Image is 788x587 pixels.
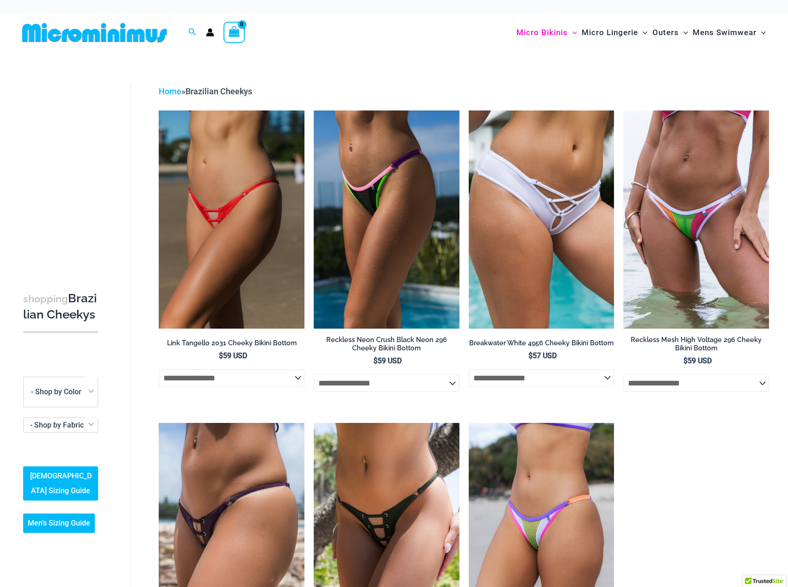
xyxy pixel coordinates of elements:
bdi: 59 USD [683,356,712,365]
a: Reckless Neon Crush Black Neon 296 Cheeky Bikini Bottom [314,336,459,356]
span: Menu Toggle [679,21,688,44]
a: Micro LingerieMenu ToggleMenu Toggle [579,18,650,47]
span: Micro Lingerie [582,21,638,44]
span: $ [528,351,533,360]
a: Men’s Sizing Guide [23,514,95,533]
h3: Brazilian Cheekys [23,291,98,323]
nav: Site Navigation [513,17,769,48]
a: Micro BikinisMenu ToggleMenu Toggle [514,18,579,47]
span: $ [219,351,223,360]
h2: Reckless Neon Crush Black Neon 296 Cheeky Bikini Bottom [314,336,459,353]
a: Reckless Mesh High Voltage 296 Cheeky 01Reckless Mesh High Voltage 3480 Crop Top 296 Cheeky 04Rec... [623,110,769,329]
span: » [159,86,252,96]
span: Menu Toggle [568,21,577,44]
a: Reckless Neon Crush Black Neon 296 Cheeky 02Reckless Neon Crush Black Neon 296 Cheeky 01Reckless ... [314,110,459,329]
span: - Shop by Color [23,377,98,407]
h2: Link Tangello 2031 Cheeky Bikini Bottom [159,339,304,348]
span: Mens Swimwear [693,21,757,44]
a: View Shopping Cart, empty [223,22,245,43]
a: Link Tangello 2031 Cheeky 01Link Tangello 2031 Cheeky 02Link Tangello 2031 Cheeky 02 [159,110,304,329]
span: Outers [652,21,679,44]
a: [DEMOGRAPHIC_DATA] Sizing Guide [23,466,98,501]
bdi: 57 USD [528,351,557,360]
h2: Reckless Mesh High Voltage 296 Cheeky Bikini Bottom [623,336,769,353]
span: - Shop by Fabric [30,421,84,429]
bdi: 59 USD [373,356,402,365]
a: Breakwater White 4956 Shorts 01Breakwater White 341 Top 4956 Shorts 04Breakwater White 341 Top 49... [469,110,614,329]
img: Link Tangello 2031 Cheeky 01 [159,110,304,329]
h2: Breakwater White 4956 Cheeky Bikini Bottom [469,339,614,348]
span: - Shop by Color [31,387,81,396]
a: Home [159,86,181,96]
a: Search icon link [188,27,197,38]
span: - Shop by Fabric [24,418,98,432]
a: Link Tangello 2031 Cheeky Bikini Bottom [159,339,304,351]
span: - Shop by Fabric [23,417,98,433]
span: Menu Toggle [757,21,766,44]
span: - Shop by Color [24,377,98,407]
img: Breakwater White 4956 Shorts 01 [469,110,614,329]
img: MM SHOP LOGO FLAT [19,22,171,43]
span: $ [373,356,378,365]
span: Micro Bikinis [516,21,568,44]
a: OutersMenu ToggleMenu Toggle [650,18,690,47]
span: Brazilian Cheekys [186,86,252,96]
a: Reckless Mesh High Voltage 296 Cheeky Bikini Bottom [623,336,769,356]
img: Reckless Mesh High Voltage 296 Cheeky 01 [623,110,769,329]
span: shopping [23,293,68,305]
a: Mens SwimwearMenu ToggleMenu Toggle [690,18,768,47]
span: $ [683,356,688,365]
img: Reckless Neon Crush Black Neon 296 Cheeky 02 [314,110,459,329]
a: Account icon link [206,28,214,37]
span: Menu Toggle [638,21,647,44]
a: Breakwater White 4956 Cheeky Bikini Bottom [469,339,614,351]
bdi: 59 USD [219,351,247,360]
iframe: TrustedSite Certified [23,77,106,262]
